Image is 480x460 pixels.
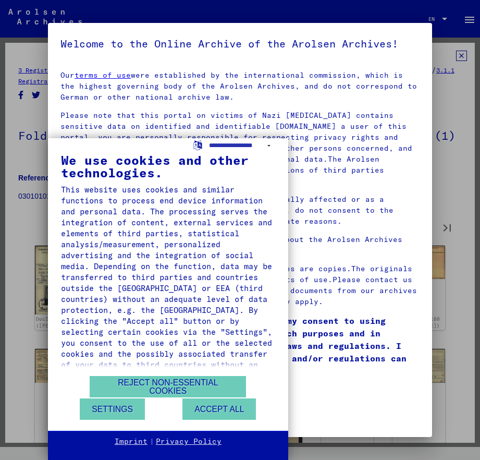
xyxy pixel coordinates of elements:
div: We use cookies and other technologies. [61,154,275,179]
button: Settings [80,398,145,420]
div: This website uses cookies and similar functions to process end device information and personal da... [61,184,275,381]
a: Imprint [115,437,147,447]
a: Privacy Policy [156,437,221,447]
button: Accept all [182,398,256,420]
button: Reject non-essential cookies [90,376,246,397]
